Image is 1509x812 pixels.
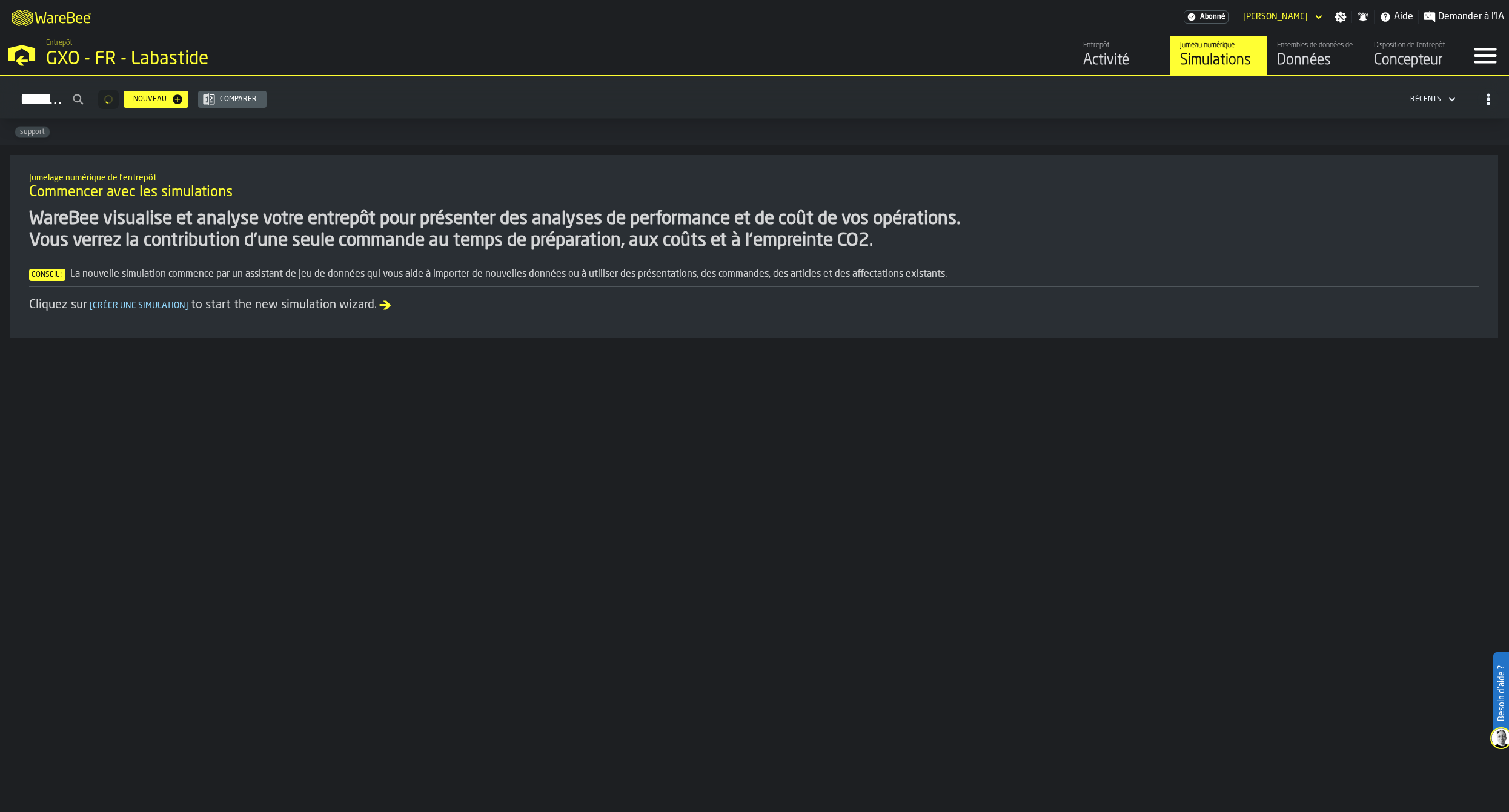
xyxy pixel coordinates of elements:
[1180,51,1257,70] div: Simulations
[1243,12,1308,22] div: DropdownMenuValue-HUGO MANIGLIER
[124,91,188,108] button: button-Nouveau
[15,128,50,136] span: support
[1374,41,1451,50] div: Disposition de l'entrepôt
[1410,95,1441,104] div: DropdownMenuValue-4
[29,297,1479,314] div: Cliquez sur to start the new simulation wizard.
[1170,36,1267,75] a: link-to-/wh/i/6d62c477-0d62-49a3-8ae2-182b02fd63a7/simulations
[29,267,1479,282] div: La nouvelle simulation commence par un assistant de jeu de données qui vous aide à importer de no...
[1073,36,1170,75] a: link-to-/wh/i/6d62c477-0d62-49a3-8ae2-182b02fd63a7/feed/
[19,165,1488,208] div: title-Commencer avec les simulations
[185,302,188,310] span: ]
[1184,10,1229,24] div: Abonnement au menu
[1267,36,1364,75] a: link-to-/wh/i/6d62c477-0d62-49a3-8ae2-182b02fd63a7/data
[1277,41,1354,50] div: Ensembles de données de l'entrepôt
[1461,36,1509,75] label: button-toggle-Menu
[29,183,233,202] span: Commencer avec les simulations
[1419,10,1509,24] label: button-toggle-Demander à l'IA
[1184,10,1229,24] a: link-to-/wh/i/6d62c477-0d62-49a3-8ae2-182b02fd63a7/settings/billing
[1375,10,1418,24] label: button-toggle-Aide
[1330,11,1351,23] label: button-toggle-Paramètres
[215,95,262,104] div: Comparer
[29,208,1479,252] div: WareBee visualise et analyse votre entrepôt pour présenter des analyses de performance et de coût...
[1083,51,1160,70] div: Activité
[93,90,124,109] div: ButtonLoadMore-Chargement...-Prévenir-Première-Dernière
[128,95,171,104] div: Nouveau
[46,48,373,70] div: GXO - FR - Labastide
[1180,41,1257,50] div: Jumeau numérique
[1277,51,1354,70] div: Données
[1238,10,1325,24] div: DropdownMenuValue-HUGO MANIGLIER
[1494,653,1508,733] label: Besoin d'aide ?
[90,302,93,310] span: [
[1083,41,1160,50] div: Entrepôt
[29,171,1479,183] h2: Sub Title
[1352,11,1374,23] label: button-toggle-Notifications
[1394,10,1413,24] span: Aide
[1364,36,1461,75] a: link-to-/wh/i/6d62c477-0d62-49a3-8ae2-182b02fd63a7/designer
[10,155,1498,338] div: ItemListCard-
[198,91,267,108] button: button-Comparer
[1200,13,1225,21] span: Abonné
[1438,10,1504,24] span: Demander à l'IA
[46,39,73,47] span: Entrepôt
[29,269,65,281] span: Conseil :
[87,302,191,310] span: Créer une simulation
[1405,92,1458,107] div: DropdownMenuValue-4
[1374,51,1451,70] div: Concepteur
